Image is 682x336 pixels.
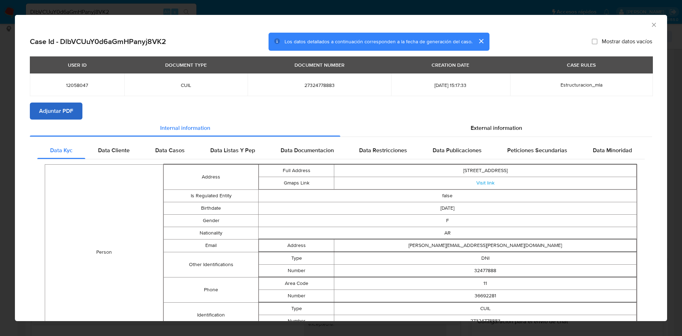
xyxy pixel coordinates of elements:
[133,82,239,88] span: CUIL
[507,146,567,154] span: Peticiones Secundarias
[258,202,637,214] td: [DATE]
[161,59,211,71] div: DOCUMENT TYPE
[593,146,632,154] span: Data Minoridad
[259,277,334,290] td: Area Code
[39,103,73,119] span: Adjuntar PDF
[164,227,258,239] td: Nationality
[592,39,597,44] input: Mostrar datos vacíos
[334,239,637,252] td: [PERSON_NAME][EMAIL_ADDRESS][PERSON_NAME][DOMAIN_NAME]
[359,146,407,154] span: Data Restricciones
[210,146,255,154] span: Data Listas Y Pep
[164,202,258,214] td: Birthdate
[30,103,82,120] button: Adjuntar PDF
[155,146,185,154] span: Data Casos
[164,214,258,227] td: Gender
[334,264,637,277] td: 32477888
[15,15,667,321] div: closure-recommendation-modal
[164,164,258,189] td: Address
[259,302,334,315] td: Type
[259,252,334,264] td: Type
[427,59,473,71] div: CREATION DATE
[259,239,334,252] td: Address
[476,179,494,186] a: Visit link
[164,189,258,202] td: Is Regulated Entity
[472,33,489,50] button: cerrar
[259,164,334,177] td: Full Address
[259,177,334,189] td: Gmaps Link
[334,290,637,302] td: 36692281
[38,82,116,88] span: 12058047
[37,142,645,159] div: Detailed internal info
[164,239,258,252] td: Email
[98,146,130,154] span: Data Cliente
[50,146,72,154] span: Data Kyc
[256,82,383,88] span: 27324778883
[334,315,637,327] td: 27324778883
[433,146,482,154] span: Data Publicaciones
[334,302,637,315] td: CUIL
[281,146,334,154] span: Data Documentacion
[561,81,602,88] span: Estructuracion_mla
[650,21,657,28] button: Cerrar ventana
[602,38,652,45] span: Mostrar datos vacíos
[285,38,472,45] span: Los datos detallados a continuación corresponden a la fecha de generación del caso.
[290,59,349,71] div: DOCUMENT NUMBER
[259,315,334,327] td: Number
[164,302,258,327] td: Identification
[30,37,166,46] h2: Case Id - DlbVCUuY0d6aGmHPanyj8VK2
[64,59,91,71] div: USER ID
[400,82,501,88] span: [DATE] 15:17:33
[160,124,210,132] span: Internal information
[164,252,258,277] td: Other Identifications
[30,120,652,137] div: Detailed info
[258,214,637,227] td: F
[259,264,334,277] td: Number
[258,189,637,202] td: false
[164,277,258,302] td: Phone
[258,227,637,239] td: AR
[471,124,522,132] span: External information
[334,252,637,264] td: DNI
[334,277,637,290] td: 11
[259,290,334,302] td: Number
[563,59,600,71] div: CASE RULES
[334,164,637,177] td: [STREET_ADDRESS]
